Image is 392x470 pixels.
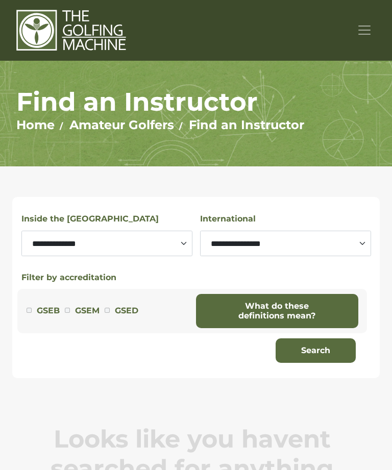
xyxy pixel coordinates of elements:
label: International [200,212,256,226]
label: GSED [115,304,138,317]
a: Amateur Golfers [69,117,174,132]
h1: Find an Instructor [16,86,376,117]
button: Toggle navigation [353,21,376,39]
button: Filter by accreditation [21,271,116,284]
a: Find an Instructor [189,117,304,132]
label: GSEB [37,304,60,317]
img: The Golfing Machine [16,9,126,52]
select: Select a country [200,231,371,256]
label: Inside the [GEOGRAPHIC_DATA] [21,212,159,226]
button: Search [276,338,356,363]
a: What do these definitions mean? [196,294,358,328]
label: GSEM [75,304,100,317]
a: Home [16,117,55,132]
select: Select a state [21,231,192,256]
